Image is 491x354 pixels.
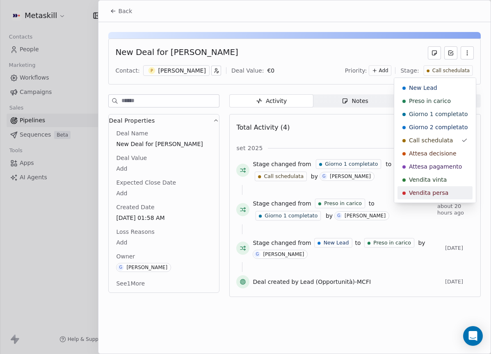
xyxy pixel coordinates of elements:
span: Vendita vinta [409,176,447,184]
span: Giorno 2 completato [409,123,468,131]
span: Giorno 1 completato [409,110,468,118]
div: Suggestions [397,81,473,199]
span: Attesa pagamento [409,162,462,171]
span: New Lead [409,84,437,92]
span: Call schedulata [409,136,453,144]
span: Vendita persa [409,189,448,197]
span: Preso in carico [409,97,451,105]
span: Attesa decisione [409,149,457,158]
